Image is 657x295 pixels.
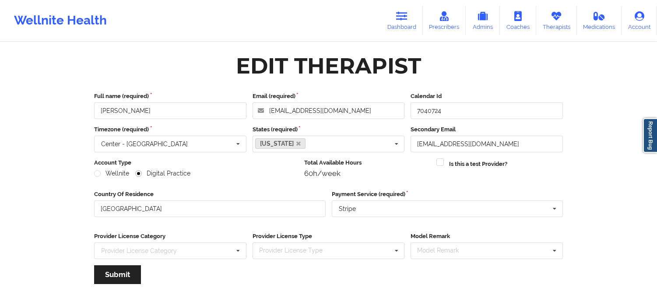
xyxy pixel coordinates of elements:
[255,138,306,149] a: [US_STATE]
[94,92,246,101] label: Full name (required)
[423,6,466,35] a: Prescribers
[449,160,507,169] label: Is this a test Provider?
[622,6,657,35] a: Account
[643,118,657,153] a: Report Bug
[411,136,563,152] input: Email
[101,248,177,254] div: Provider License Category
[411,102,563,119] input: Calendar Id
[94,125,246,134] label: Timezone (required)
[304,169,431,178] div: 60h/week
[411,232,563,241] label: Model Remark
[411,92,563,101] label: Calendar Id
[332,190,563,199] label: Payment Service (required)
[577,6,622,35] a: Medications
[94,158,298,167] label: Account Type
[536,6,577,35] a: Therapists
[411,125,563,134] label: Secondary Email
[236,52,421,80] div: Edit Therapist
[94,102,246,119] input: Full name
[304,158,431,167] label: Total Available Hours
[381,6,423,35] a: Dashboard
[253,92,405,101] label: Email (required)
[415,246,471,256] div: Model Remark
[253,232,405,241] label: Provider License Type
[466,6,500,35] a: Admins
[94,265,141,284] button: Submit
[94,190,326,199] label: Country Of Residence
[339,206,356,212] div: Stripe
[135,170,190,177] label: Digital Practice
[101,141,188,147] div: Center - [GEOGRAPHIC_DATA]
[94,232,246,241] label: Provider License Category
[94,170,129,177] label: Wellnite
[257,246,335,256] div: Provider License Type
[253,125,405,134] label: States (required)
[500,6,536,35] a: Coaches
[253,102,405,119] input: Email address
